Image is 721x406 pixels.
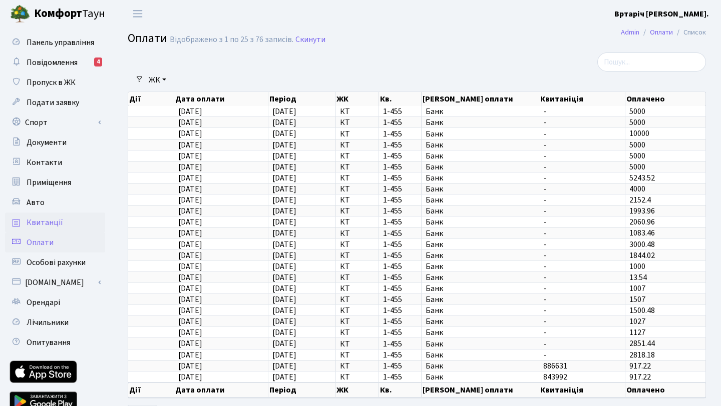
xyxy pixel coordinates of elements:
[383,306,417,314] span: 1-455
[272,106,296,117] span: [DATE]
[340,295,375,303] span: КТ
[629,283,645,294] span: 1007
[178,183,202,194] span: [DATE]
[543,284,621,292] span: -
[383,362,417,370] span: 1-455
[383,351,417,359] span: 1-455
[178,161,202,172] span: [DATE]
[383,185,417,193] span: 1-455
[426,218,535,226] span: Банк
[340,141,375,149] span: КТ
[673,27,706,38] li: Список
[145,71,170,88] a: ЖК
[426,163,535,171] span: Банк
[128,382,174,397] th: Дії
[629,349,655,360] span: 2818.18
[5,52,105,72] a: Повідомлення4
[629,216,655,227] span: 2060.96
[340,107,375,115] span: КТ
[629,371,651,382] span: 917.22
[272,239,296,250] span: [DATE]
[422,382,540,397] th: [PERSON_NAME] оплати
[272,272,296,283] span: [DATE]
[543,340,621,348] span: -
[426,351,535,359] span: Банк
[5,332,105,352] a: Опитування
[629,106,645,117] span: 5000
[383,251,417,259] span: 1-455
[426,196,535,204] span: Банк
[5,92,105,112] a: Подати заявку
[272,216,296,227] span: [DATE]
[5,232,105,252] a: Оплати
[178,128,202,139] span: [DATE]
[5,112,105,132] a: Спорт
[383,340,417,348] span: 1-455
[597,52,706,71] input: Пошук...
[27,297,60,308] span: Орендарі
[629,338,655,349] span: 2851.44
[178,283,202,294] span: [DATE]
[383,130,417,138] span: 1-455
[629,228,655,239] span: 1083.46
[272,150,296,161] span: [DATE]
[629,183,645,194] span: 4000
[383,373,417,381] span: 1-455
[539,382,625,397] th: Квитаніція
[426,362,535,370] span: Банк
[426,152,535,160] span: Банк
[27,217,63,228] span: Квитанції
[178,228,202,239] span: [DATE]
[629,139,645,150] span: 5000
[629,250,655,261] span: 1844.02
[178,261,202,272] span: [DATE]
[614,8,709,19] b: Вртаріч [PERSON_NAME].
[426,174,535,182] span: Банк
[340,328,375,336] span: КТ
[543,152,621,160] span: -
[543,328,621,336] span: -
[178,239,202,250] span: [DATE]
[178,305,202,316] span: [DATE]
[629,294,645,305] span: 1507
[629,128,649,139] span: 10000
[543,306,621,314] span: -
[543,273,621,281] span: -
[27,257,86,268] span: Особові рахунки
[178,150,202,161] span: [DATE]
[543,207,621,215] span: -
[178,172,202,183] span: [DATE]
[27,237,54,248] span: Оплати
[426,273,535,281] span: Банк
[178,349,202,360] span: [DATE]
[383,229,417,237] span: 1-455
[383,118,417,126] span: 1-455
[5,132,105,152] a: Документи
[178,139,202,150] span: [DATE]
[272,205,296,216] span: [DATE]
[426,328,535,336] span: Банк
[5,252,105,272] a: Особові рахунки
[10,4,30,24] img: logo.png
[383,317,417,325] span: 1-455
[178,360,202,371] span: [DATE]
[335,92,379,106] th: ЖК
[543,163,621,171] span: -
[340,340,375,348] span: КТ
[629,316,645,327] span: 1027
[426,240,535,248] span: Банк
[340,174,375,182] span: КТ
[178,117,202,128] span: [DATE]
[5,32,105,52] a: Панель управління
[340,218,375,226] span: КТ
[629,117,645,128] span: 5000
[340,351,375,359] span: КТ
[272,338,296,349] span: [DATE]
[543,317,621,325] span: -
[629,261,645,272] span: 1000
[606,22,721,43] nav: breadcrumb
[629,327,645,338] span: 1127
[27,137,67,148] span: Документи
[34,5,82,21] b: Комфорт
[178,371,202,382] span: [DATE]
